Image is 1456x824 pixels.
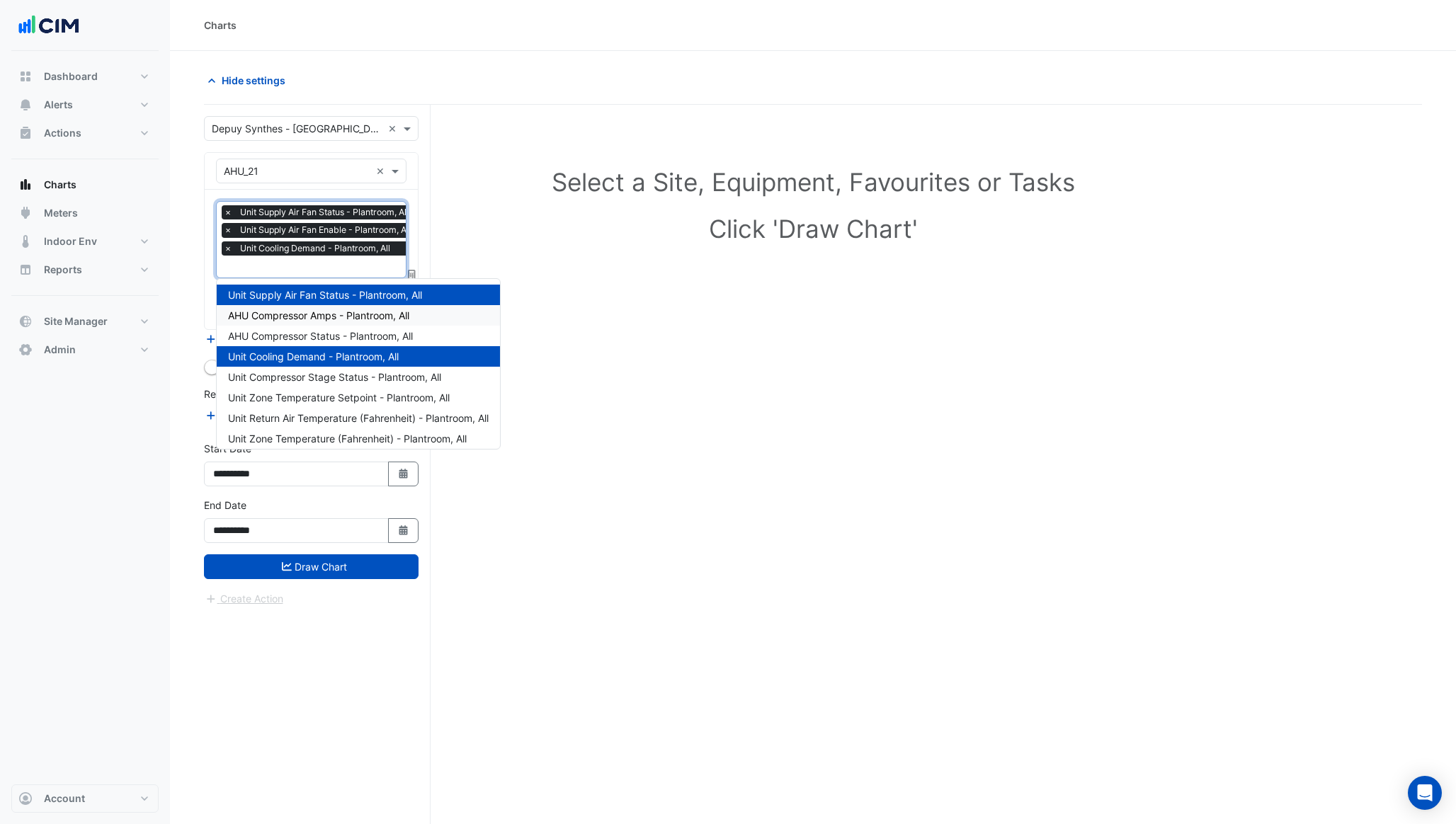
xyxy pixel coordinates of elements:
span: Unit Cooling Demand - Plantroom, All [228,350,399,362]
button: Actions [11,119,159,147]
label: Start Date [204,441,251,456]
span: Meters [44,206,78,220]
span: Unit Cooling Demand - Plantroom, All [237,241,394,256]
button: Hide settings [204,68,295,93]
button: Meters [11,199,159,227]
span: Unit Compressor Stage Status - Plantroom, All [228,371,441,383]
button: Account [11,784,159,813]
app-icon: Charts [18,178,33,192]
button: Admin [11,336,159,364]
app-icon: Indoor Env [18,234,33,248]
button: Add Reference Line [204,408,309,424]
span: AHU Compressor Amps - Plantroom, All [228,309,409,321]
span: × [222,241,234,256]
span: Dashboard [44,69,98,84]
span: Indoor Env [44,234,97,248]
button: Add Equipment [204,331,290,347]
app-icon: Alerts [18,98,33,112]
span: Unit Supply Air Fan Status - Plantroom, All [228,289,422,301]
fa-icon: Select Date [397,525,410,537]
span: Hide settings [222,73,285,88]
ng-dropdown-panel: Options list [216,278,501,450]
img: Company Logo [17,11,81,40]
h1: Select a Site, Equipment, Favourites or Tasks [235,167,1391,197]
span: Charts [44,178,76,192]
button: Site Manager [11,307,159,336]
span: Unit Zone Temperature (Fahrenheit) - Plantroom, All [228,433,467,445]
app-icon: Dashboard [18,69,33,84]
span: Reports [44,263,82,277]
span: Account [44,791,85,806]
button: Dashboard [11,62,159,91]
app-icon: Reports [18,263,33,277]
div: Charts [204,18,237,33]
span: × [222,205,234,219]
span: AHU Compressor Status - Plantroom, All [228,330,413,342]
span: Unit Return Air Temperature (Fahrenheit) - Plantroom, All [228,412,489,424]
button: Indoor Env [11,227,159,256]
button: Alerts [11,91,159,119]
label: End Date [204,498,246,513]
button: Charts [11,171,159,199]
span: Clear [388,121,400,136]
div: Open Intercom Messenger [1408,776,1442,810]
span: Actions [44,126,81,140]
label: Reference Lines [204,387,278,401]
span: Unit Supply Air Fan Enable - Plantroom, All [237,223,414,237]
app-icon: Site Manager [18,314,33,328]
span: Unit Zone Temperature Setpoint - Plantroom, All [228,391,450,404]
span: Clear [376,164,388,178]
span: Unit Supply Air Fan Status - Plantroom, All [237,205,412,219]
span: Site Manager [44,314,108,328]
app-icon: Admin [18,343,33,357]
span: × [222,223,234,237]
app-icon: Meters [18,206,33,220]
fa-icon: Select Date [397,468,410,480]
span: Admin [44,343,76,357]
h1: Click 'Draw Chart' [235,214,1391,244]
app-icon: Actions [18,126,33,140]
button: Draw Chart [204,554,419,579]
span: Alerts [44,98,73,112]
button: Reports [11,256,159,284]
span: Choose Function [406,268,419,280]
app-escalated-ticket-create-button: Please draw the charts first [204,592,284,604]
